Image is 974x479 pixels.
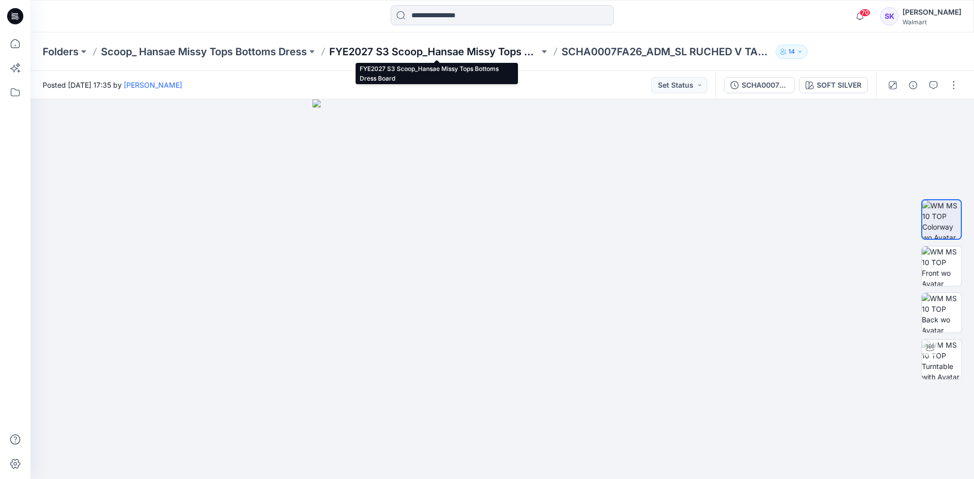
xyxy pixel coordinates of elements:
[776,45,808,59] button: 14
[922,340,961,379] img: WM MS 10 TOP Turntable with Avatar
[742,80,788,91] div: SCHA0007FA26_ADM_SL RUCHED V TANK
[922,200,961,239] img: WM MS 10 TOP Colorway wo Avatar
[880,7,898,25] div: SK
[905,77,921,93] button: Details
[101,45,307,59] a: Scoop_ Hansae Missy Tops Bottoms Dress
[124,81,182,89] a: [PERSON_NAME]
[788,46,795,57] p: 14
[43,80,182,90] span: Posted [DATE] 17:35 by
[724,77,795,93] button: SCHA0007FA26_ADM_SL RUCHED V TANK
[329,45,539,59] a: FYE2027 S3 Scoop_Hansae Missy Tops Bottoms Dress Board
[859,9,871,17] span: 70
[902,18,961,26] div: Walmart
[817,80,861,91] div: SOFT SILVER
[799,77,868,93] button: SOFT SILVER
[922,293,961,333] img: WM MS 10 TOP Back wo Avatar
[43,45,79,59] a: Folders
[562,45,772,59] p: SCHA0007FA26_ADM_SL RUCHED V TANK
[902,6,961,18] div: [PERSON_NAME]
[312,99,692,479] img: eyJhbGciOiJIUzI1NiIsImtpZCI6IjAiLCJzbHQiOiJzZXMiLCJ0eXAiOiJKV1QifQ.eyJkYXRhIjp7InR5cGUiOiJzdG9yYW...
[922,246,961,286] img: WM MS 10 TOP Front wo Avatar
